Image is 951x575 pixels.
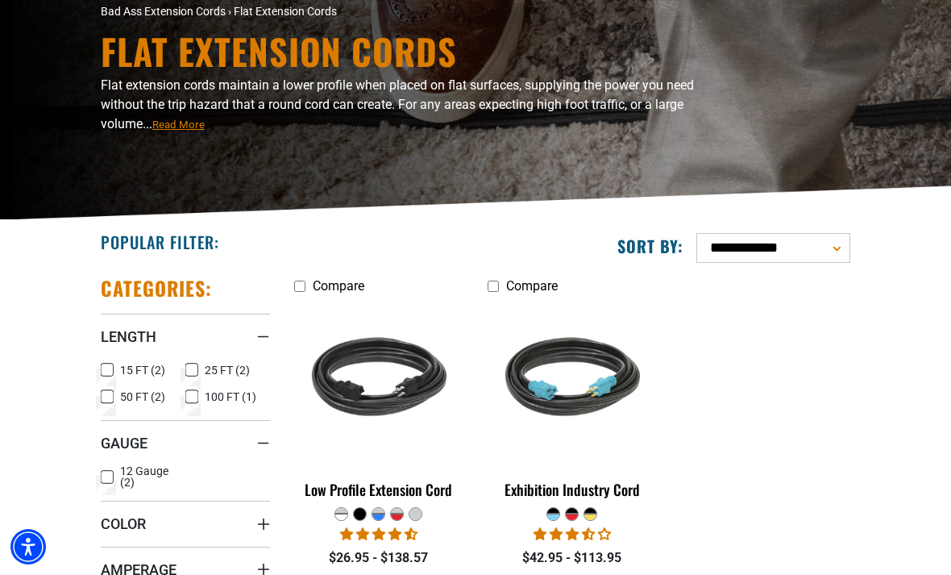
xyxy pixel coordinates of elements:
div: Accessibility Menu [10,529,46,565]
h2: Popular Filter: [101,231,219,252]
span: 12 Gauge (2) [120,465,179,488]
h2: Categories: [101,276,212,301]
span: 100 FT (1) [205,391,256,402]
div: Low Profile Extension Cord [294,482,463,497]
a: black Low Profile Extension Cord [294,302,463,506]
span: 50 FT (2) [120,391,165,402]
span: Flat extension cords maintain a lower profile when placed on flat surfaces, supplying the power y... [101,77,694,131]
div: $42.95 - $113.95 [488,548,657,568]
label: Sort by: [617,235,683,256]
a: black teal Exhibition Industry Cord [488,302,657,506]
span: Compare [506,278,558,294]
span: › [228,5,231,18]
span: Gauge [101,434,147,452]
div: $26.95 - $138.57 [294,548,463,568]
span: Flat Extension Cords [234,5,337,18]
img: black [292,304,466,460]
nav: breadcrumbs [101,3,592,20]
span: 4.50 stars [340,527,417,542]
span: Compare [313,278,364,294]
span: Length [101,327,156,346]
span: Read More [152,119,205,131]
summary: Color [101,501,270,546]
summary: Length [101,314,270,359]
summary: Gauge [101,420,270,465]
a: Bad Ass Extension Cords [101,5,226,18]
span: 25 FT (2) [205,365,250,376]
h1: Flat Extension Cords [101,34,721,69]
div: Exhibition Industry Cord [488,482,657,497]
img: black teal [485,304,659,460]
span: 15 FT (2) [120,365,165,376]
span: Color [101,515,146,533]
span: 3.67 stars [534,527,611,542]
